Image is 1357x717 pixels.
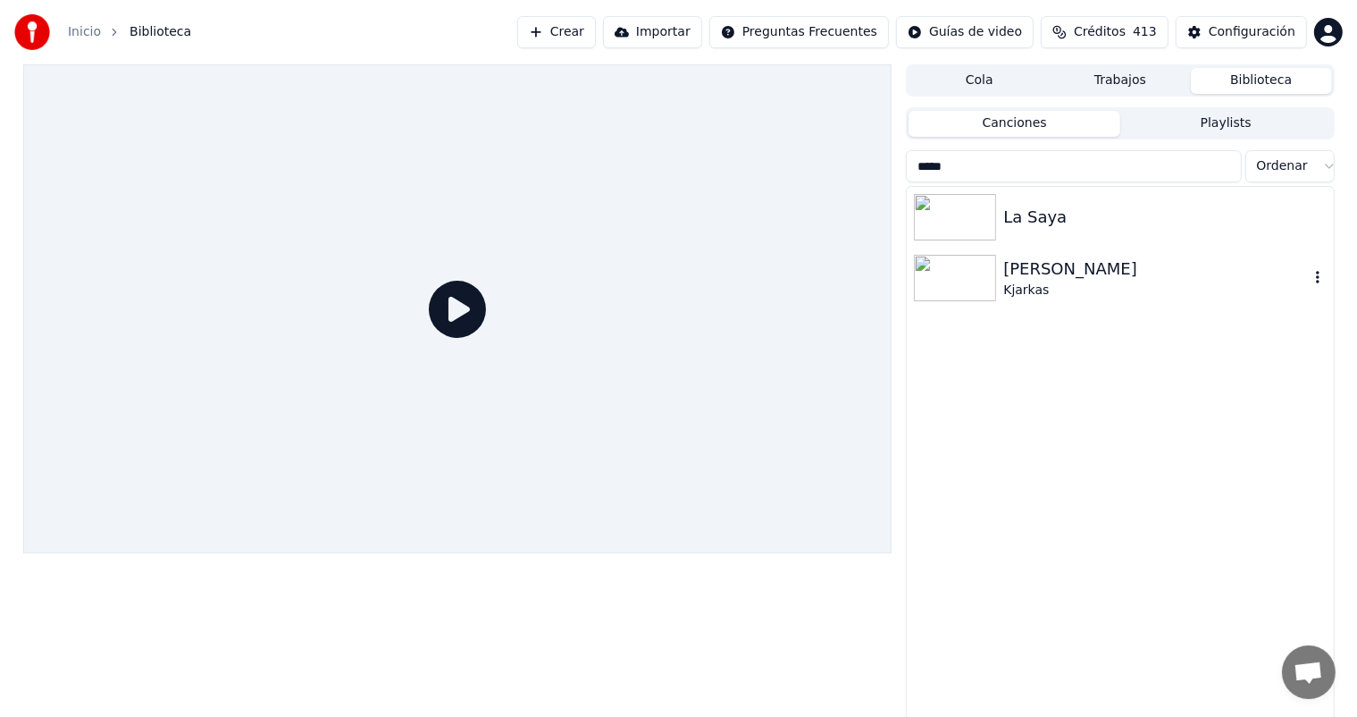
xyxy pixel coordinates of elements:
[1191,68,1332,94] button: Biblioteca
[130,23,191,41] span: Biblioteca
[68,23,191,41] nav: breadcrumb
[1209,23,1295,41] div: Configuración
[1257,157,1308,175] span: Ordenar
[909,111,1120,137] button: Canciones
[603,16,702,48] button: Importar
[1282,645,1336,699] a: Chat abierto
[1003,205,1326,230] div: La Saya
[1176,16,1307,48] button: Configuración
[1003,282,1308,299] div: Kjarkas
[14,14,50,50] img: youka
[1050,68,1191,94] button: Trabajos
[1074,23,1126,41] span: Créditos
[909,68,1050,94] button: Cola
[1120,111,1332,137] button: Playlists
[1003,257,1308,282] div: [PERSON_NAME]
[517,16,596,48] button: Crear
[709,16,889,48] button: Preguntas Frecuentes
[896,16,1034,48] button: Guías de video
[1041,16,1169,48] button: Créditos413
[68,23,101,41] a: Inicio
[1133,23,1157,41] span: 413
